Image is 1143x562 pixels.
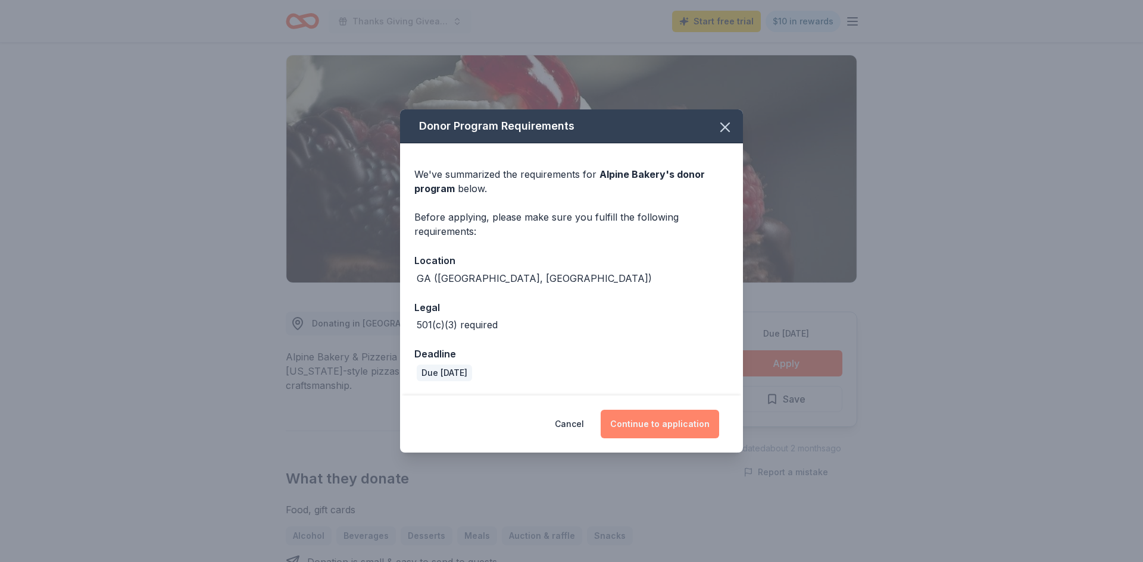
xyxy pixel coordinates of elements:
div: 501(c)(3) required [417,318,498,332]
div: Legal [414,300,729,315]
div: Deadline [414,346,729,362]
div: Due [DATE] [417,365,472,381]
div: We've summarized the requirements for below. [414,167,729,196]
div: Donor Program Requirements [400,109,743,143]
div: Location [414,253,729,268]
div: GA ([GEOGRAPHIC_DATA], [GEOGRAPHIC_DATA]) [417,271,652,285]
button: Cancel [555,410,584,438]
div: Before applying, please make sure you fulfill the following requirements: [414,210,729,238]
button: Continue to application [601,410,719,438]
